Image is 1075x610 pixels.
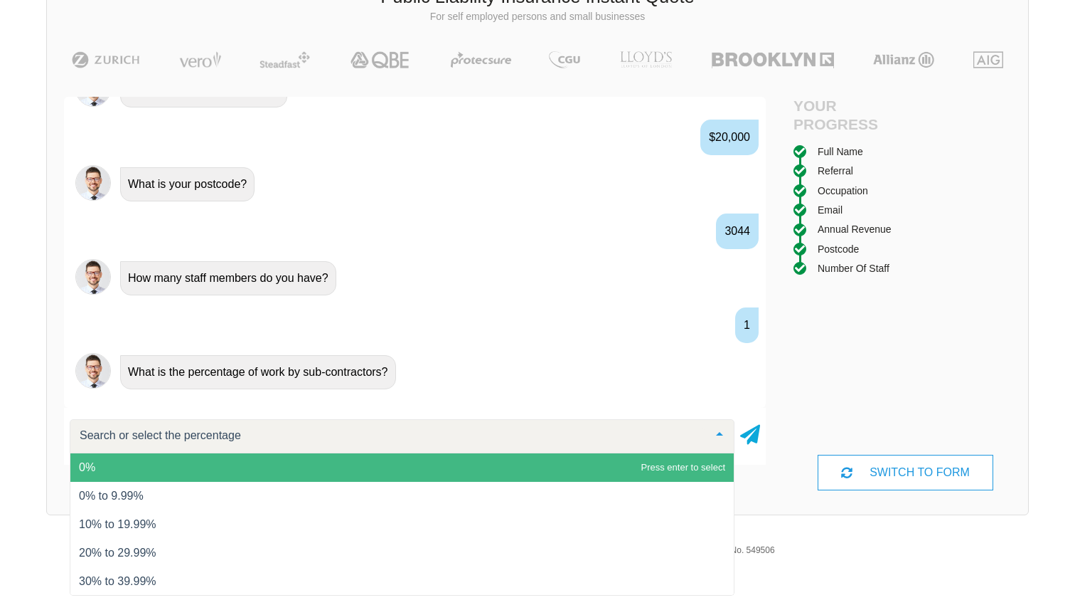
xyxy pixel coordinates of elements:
span: 30% to 39.99% [79,575,156,587]
span: 10% to 19.99% [79,518,156,530]
img: Chatbot | PLI [75,353,111,389]
img: Brooklyn | Public Liability Insurance [706,51,839,68]
div: Postcode [818,241,859,257]
div: What is your postcode? [120,167,255,201]
span: 0% [79,461,95,473]
img: Steadfast | Public Liability Insurance [254,51,316,68]
img: Protecsure | Public Liability Insurance [445,51,517,68]
div: SWITCH TO FORM [818,455,993,490]
div: Occupation [818,183,868,199]
img: LLOYD's | Public Liability Insurance [612,51,680,68]
span: 20% to 29.99% [79,547,156,559]
span: 0% to 9.99% [79,490,144,502]
img: Allianz | Public Liability Insurance [866,51,941,68]
img: AIG | Public Liability Insurance [968,51,1010,68]
h4: Your Progress [793,97,906,132]
div: Referral [818,163,853,179]
div: Number of staff [818,261,889,276]
div: Full Name [818,144,863,159]
div: Annual Revenue [818,221,892,237]
img: Zurich | Public Liability Insurance [65,51,146,68]
div: $20,000 [700,120,759,155]
div: Email [818,202,843,218]
div: What is the percentage of work by sub-contractors? [120,355,396,389]
img: CGU | Public Liability Insurance [543,51,586,68]
img: Vero | Public Liability Insurance [173,51,228,68]
img: QBE | Public Liability Insurance [342,51,419,68]
div: How many staff members do you have? [120,261,336,295]
img: Chatbot | PLI [75,165,111,201]
img: Chatbot | PLI [75,259,111,295]
input: Search or select the percentage [76,428,705,443]
p: For self employed persons and small businesses [58,10,1017,24]
div: 3044 [716,214,759,249]
div: 1 [735,307,759,343]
